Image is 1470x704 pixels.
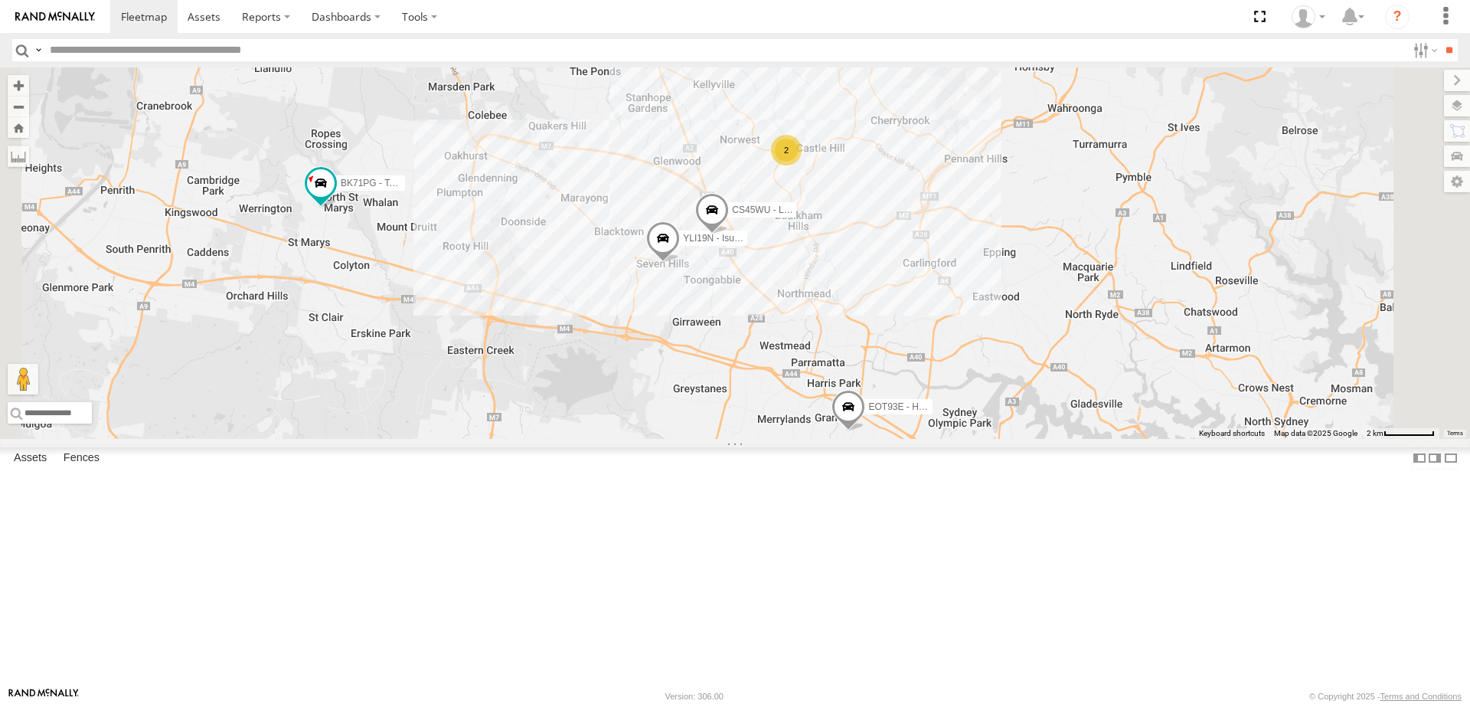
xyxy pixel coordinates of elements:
[868,401,936,412] span: EOT93E - HiAce
[1427,447,1442,470] label: Dock Summary Table to the Right
[32,39,44,61] label: Search Query
[8,75,29,96] button: Zoom in
[1412,447,1427,470] label: Dock Summary Table to the Left
[683,232,773,243] span: YLI19N - Isuzu DMAX
[1443,447,1459,470] label: Hide Summary Table
[1274,429,1357,437] span: Map data ©2025 Google
[732,204,796,214] span: CS45WU - LDV
[1199,428,1265,439] button: Keyboard shortcuts
[8,117,29,138] button: Zoom Home
[1362,428,1439,439] button: Map Scale: 2 km per 63 pixels
[771,135,802,165] div: 2
[1407,39,1440,61] label: Search Filter Options
[1385,5,1410,29] i: ?
[8,364,38,395] button: Drag Pegman onto the map to open Street View
[1380,692,1462,701] a: Terms and Conditions
[1309,692,1462,701] div: © Copyright 2025 -
[1447,431,1463,437] a: Terms (opens in new tab)
[1444,171,1470,192] label: Map Settings
[8,689,79,704] a: Visit our Website
[1286,5,1331,28] div: Tom Tozer
[6,447,54,469] label: Assets
[1367,429,1383,437] span: 2 km
[8,96,29,117] button: Zoom out
[341,177,438,188] span: BK71PG - Toyota Hiace
[15,11,95,22] img: rand-logo.svg
[56,447,107,469] label: Fences
[8,146,29,167] label: Measure
[665,692,724,701] div: Version: 306.00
